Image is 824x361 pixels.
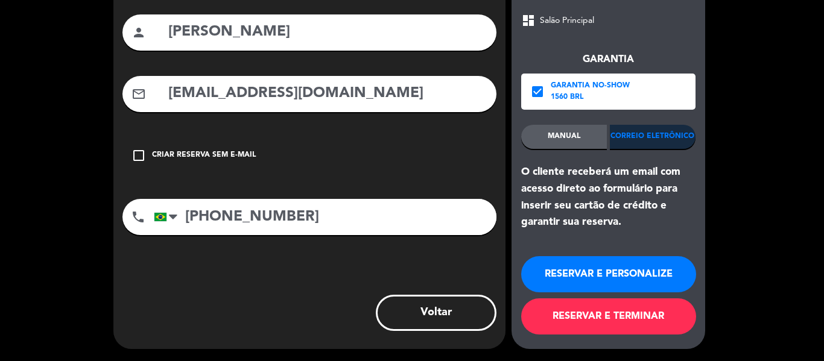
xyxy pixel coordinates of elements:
input: Número de telefone ... [154,199,496,235]
div: MANUAL [521,125,607,149]
span: dashboard [521,13,536,28]
div: Garantia No-show [551,80,630,92]
i: person [132,25,146,40]
input: Nome do cliente [167,20,487,45]
div: 1560 BRL [551,92,630,104]
i: check_box_outline_blank [132,148,146,163]
button: RESERVAR E PERSONALIZE [521,256,696,292]
i: phone [131,210,145,224]
div: O cliente receberá um email com acesso direto ao formulário para inserir seu cartão de crédito e ... [521,164,696,231]
div: Garantia [521,52,696,67]
span: Salão Principal [540,14,594,28]
button: RESERVAR E TERMINAR [521,298,696,334]
div: Brazil (Brasil): +55 [154,199,182,234]
i: check_box [530,84,545,99]
div: Criar reserva sem e-mail [152,149,256,162]
div: Correio eletrônico [610,125,696,149]
button: Voltar [376,295,496,331]
input: Email do cliente [167,81,487,106]
i: mail_outline [132,87,146,101]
